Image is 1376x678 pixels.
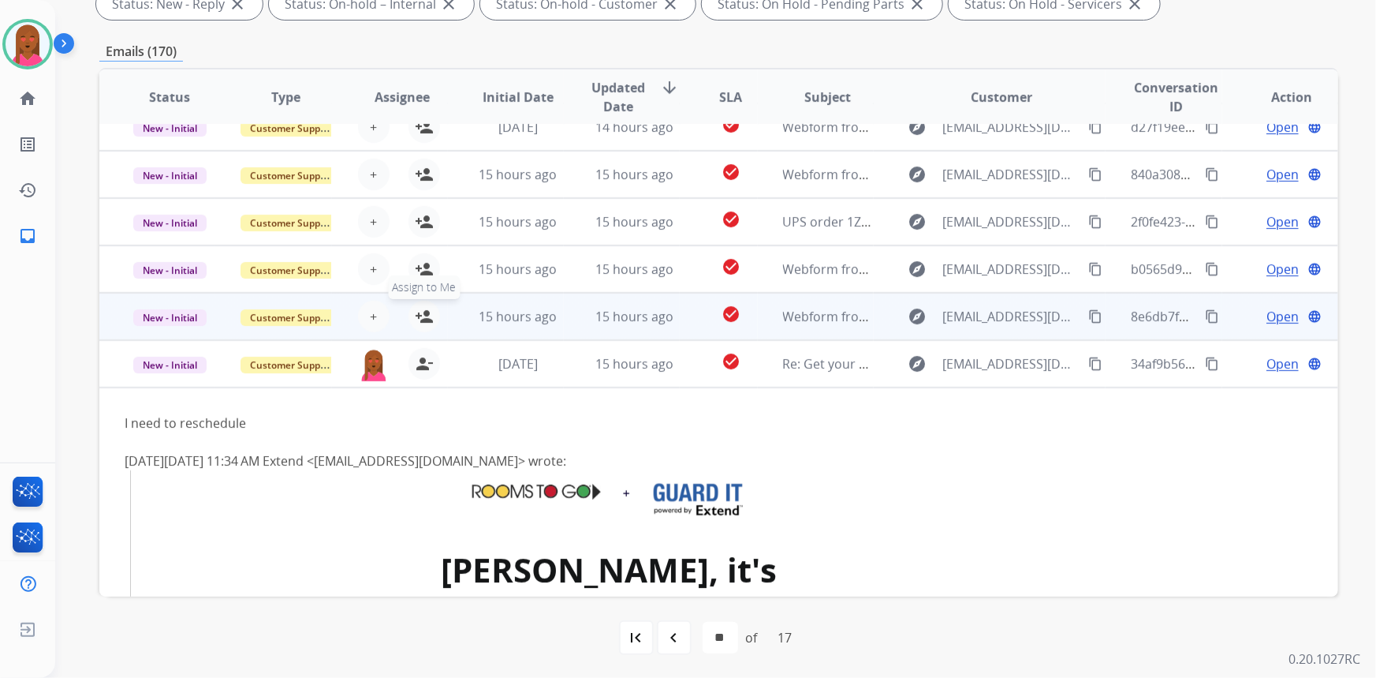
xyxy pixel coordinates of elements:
[943,354,1080,373] span: [EMAIL_ADDRESS][DOMAIN_NAME]
[498,118,538,136] span: [DATE]
[241,167,343,184] span: Customer Support
[133,309,207,326] span: New - Initial
[783,308,1140,325] span: Webform from [EMAIL_ADDRESS][DOMAIN_NAME] on [DATE]
[908,354,927,373] mat-icon: explore
[358,348,390,381] img: agent-avatar
[1088,215,1102,229] mat-icon: content_copy
[241,357,343,373] span: Customer Support
[1307,120,1322,134] mat-icon: language
[722,210,740,229] mat-icon: check_circle
[943,165,1080,184] span: [EMAIL_ADDRESS][DOMAIN_NAME]
[589,78,647,116] span: Updated Date
[1307,262,1322,276] mat-icon: language
[375,88,430,107] span: Assignee
[6,22,50,66] img: avatar
[1307,357,1322,371] mat-icon: language
[241,262,343,279] span: Customer Support
[1131,213,1367,230] span: 2f0fe423-b077-4724-98a4-65114cc1d7a6
[483,88,554,107] span: Initial Date
[133,215,207,231] span: New - Initial
[722,163,740,182] mat-icon: check_circle
[719,88,742,107] span: SLA
[125,451,1080,470] div: [DATE][DATE] 11:34 AM Extend < > wrote:
[241,215,343,231] span: Customer Support
[133,357,207,373] span: New - Initial
[358,253,390,285] button: +
[479,308,557,325] span: 15 hours ago
[358,206,390,238] button: +
[722,305,740,324] mat-icon: check_circle
[1088,357,1102,371] mat-icon: content_copy
[415,307,434,326] mat-icon: person_add
[241,120,343,137] span: Customer Support
[1088,262,1102,276] mat-icon: content_copy
[271,88,300,107] span: Type
[908,307,927,326] mat-icon: explore
[908,212,927,231] mat-icon: explore
[1205,167,1219,182] mat-icon: content_copy
[1307,309,1322,324] mat-icon: language
[415,165,434,184] mat-icon: person_add
[441,547,777,672] strong: [PERSON_NAME], it's time to schedule your service.
[1205,309,1219,324] mat-icon: content_copy
[1205,215,1219,229] mat-icon: content_copy
[627,628,646,647] mat-icon: first_page
[1266,165,1299,184] span: Open
[18,227,37,245] mat-icon: inbox
[1088,309,1102,324] mat-icon: content_copy
[149,88,190,107] span: Status
[358,301,390,332] button: +
[358,111,390,143] button: +
[943,118,1080,137] span: [EMAIL_ADDRESS][DOMAIN_NAME]
[1266,212,1299,231] span: Open
[783,355,1121,373] span: Re: Get your Rooms To Go claim serviced - call us [DATE]!
[1131,78,1221,116] span: Conversation ID
[370,212,377,231] span: +
[358,159,390,190] button: +
[1266,307,1299,326] span: Open
[1131,260,1373,278] span: b0565d9b-82ea-4f27-89fd-6cb722b8d2d6
[1205,120,1219,134] mat-icon: content_copy
[18,135,37,154] mat-icon: list_alt
[18,89,37,108] mat-icon: home
[1266,118,1299,137] span: Open
[1088,120,1102,134] mat-icon: content_copy
[804,88,851,107] span: Subject
[1131,355,1367,373] span: 34af9b56-94df-45f3-8523-d59cecda0d30
[943,307,1080,326] span: [EMAIL_ADDRESS][DOMAIN_NAME]
[241,309,343,326] span: Customer Support
[595,166,673,183] span: 15 hours ago
[1266,354,1299,373] span: Open
[479,213,557,230] span: 15 hours ago
[370,165,377,184] span: +
[1131,166,1376,183] span: 840a308b-6d6d-4867-816c-4a22b853860e
[388,275,460,299] span: Assign to Me
[18,181,37,200] mat-icon: history
[908,118,927,137] mat-icon: explore
[1205,357,1219,371] mat-icon: content_copy
[595,308,673,325] span: 15 hours ago
[314,452,518,470] a: [EMAIL_ADDRESS][DOMAIN_NAME]
[408,301,440,332] button: Assign to Me
[665,628,684,647] mat-icon: navigate_before
[1222,69,1338,125] th: Action
[766,622,805,654] div: 17
[415,212,434,231] mat-icon: person_add
[595,355,673,373] span: 15 hours ago
[722,115,740,134] mat-icon: check_circle
[783,118,1140,136] span: Webform from [EMAIL_ADDRESS][DOMAIN_NAME] on [DATE]
[1288,650,1360,669] p: 0.20.1027RC
[479,166,557,183] span: 15 hours ago
[660,78,679,97] mat-icon: arrow_downward
[908,165,927,184] mat-icon: explore
[943,260,1080,279] span: [EMAIL_ADDRESS][DOMAIN_NAME]
[125,414,1080,433] div: I need to reschedule
[1266,260,1299,279] span: Open
[498,355,538,373] span: [DATE]
[722,257,740,276] mat-icon: check_circle
[471,482,747,519] img: Screenshot%202023-08-14%20at%201.21.07%20PM.png
[1307,167,1322,182] mat-icon: language
[595,260,673,278] span: 15 hours ago
[370,118,377,137] span: +
[943,212,1080,231] span: [EMAIL_ADDRESS][DOMAIN_NAME]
